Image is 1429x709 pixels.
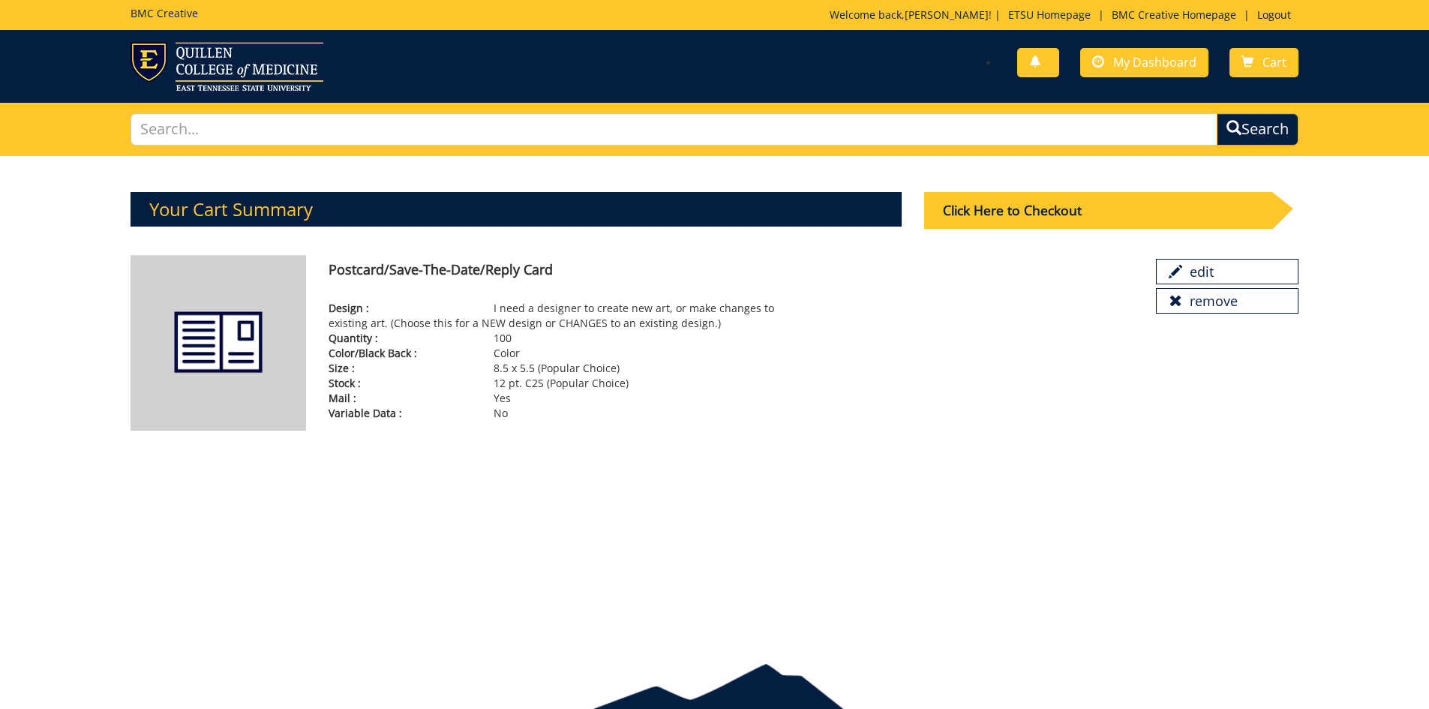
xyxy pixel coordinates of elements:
p: Yes [329,391,802,406]
img: ETSU logo [131,42,323,91]
div: Click Here to Checkout [924,192,1272,229]
p: 12 pt. C2S (Popular Choice) [329,376,802,391]
h4: Postcard/Save-The-Date/Reply Card [329,263,1133,278]
span: Cart [1262,54,1286,71]
span: My Dashboard [1113,54,1196,71]
p: Color [329,346,802,361]
h5: BMC Creative [131,8,198,19]
img: postcard-59839371c99131.37464241.png [131,255,307,431]
p: I need a designer to create new art, or make changes to existing art. (Choose this for a NEW desi... [329,301,802,331]
span: Variable Data : [329,406,494,421]
span: Color/Black Back : [329,346,494,361]
a: Logout [1250,8,1298,22]
span: Size : [329,361,494,376]
a: edit [1156,259,1298,284]
span: Quantity : [329,331,494,346]
span: Stock : [329,376,494,391]
span: Design : [329,301,494,316]
a: Click Here to Checkout [924,218,1296,233]
input: Search... [131,113,1218,146]
a: My Dashboard [1080,48,1208,77]
a: BMC Creative Homepage [1104,8,1244,22]
a: Cart [1229,48,1298,77]
p: 8.5 x 5.5 (Popular Choice) [329,361,802,376]
a: ETSU Homepage [1001,8,1098,22]
span: Mail : [329,391,494,406]
button: Search [1217,113,1298,146]
a: remove [1156,288,1298,314]
a: [PERSON_NAME] [905,8,989,22]
p: Welcome back, ! | | | [830,8,1298,23]
p: No [329,406,802,421]
h3: Your Cart Summary [131,192,902,227]
p: 100 [329,331,802,346]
